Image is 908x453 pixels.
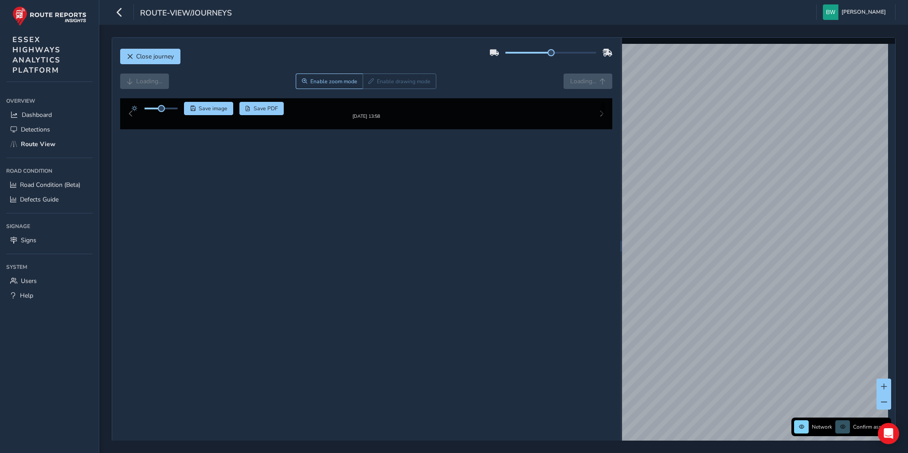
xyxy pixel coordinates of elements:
span: Signs [21,236,36,244]
button: [PERSON_NAME] [823,4,889,20]
a: Users [6,274,93,288]
button: Zoom [296,74,363,89]
a: Detections [6,122,93,137]
a: Route View [6,137,93,151]
span: [PERSON_NAME] [841,4,886,20]
img: diamond-layout [823,4,838,20]
span: Defects Guide [20,195,59,204]
span: Network [812,423,832,430]
div: Overview [6,94,93,108]
span: Users [21,277,37,285]
button: Save [184,102,233,115]
span: ESSEX HIGHWAYS ANALYTICS PLATFORM [12,35,61,75]
a: Dashboard [6,108,93,122]
img: rr logo [12,6,86,26]
span: Save PDF [254,105,278,112]
img: Thumbnail frame [339,112,393,120]
div: Road Condition [6,164,93,178]
span: Confirm assets [853,423,888,430]
div: System [6,260,93,274]
span: Road Condition (Beta) [20,181,80,189]
a: Road Condition (Beta) [6,178,93,192]
div: [DATE] 13:58 [339,120,393,127]
a: Defects Guide [6,192,93,207]
a: Help [6,288,93,303]
span: route-view/journeys [140,8,232,20]
span: Help [20,291,33,300]
a: Signs [6,233,93,248]
div: Signage [6,220,93,233]
div: Open Intercom Messenger [878,423,899,444]
span: Detections [21,125,50,134]
button: Close journey [120,49,180,64]
span: Enable zoom mode [310,78,357,85]
span: Close journey [136,52,174,61]
button: PDF [239,102,284,115]
span: Dashboard [22,111,52,119]
span: Save image [199,105,227,112]
span: Route View [21,140,55,148]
